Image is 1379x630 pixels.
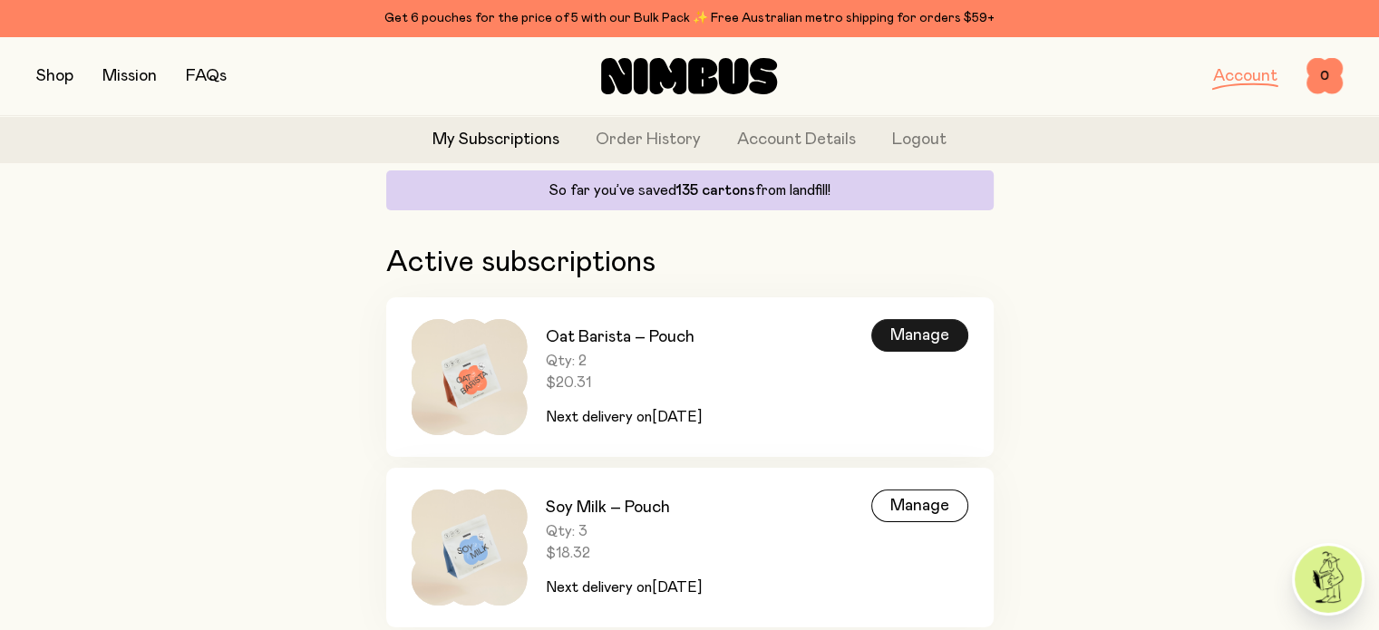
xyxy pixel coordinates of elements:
[546,326,702,348] h3: Oat Barista – Pouch
[892,128,947,152] button: Logout
[546,373,702,392] span: $20.31
[676,183,755,198] span: 135 cartons
[1306,58,1343,94] button: 0
[546,577,702,598] p: Next delivery on
[36,7,1343,29] div: Get 6 pouches for the price of 5 with our Bulk Pack ✨ Free Australian metro shipping for orders $59+
[432,128,559,152] a: My Subscriptions
[546,352,702,370] span: Qty: 2
[737,128,856,152] a: Account Details
[386,468,994,627] a: Soy Milk – PouchQty: 3$18.32Next delivery on[DATE]Manage
[596,128,701,152] a: Order History
[1213,68,1277,84] a: Account
[652,410,702,424] span: [DATE]
[386,297,994,457] a: Oat Barista – PouchQty: 2$20.31Next delivery on[DATE]Manage
[871,319,968,352] div: Manage
[652,580,702,595] span: [DATE]
[386,247,994,279] h2: Active subscriptions
[1295,546,1362,613] img: agent
[546,406,702,428] p: Next delivery on
[186,68,227,84] a: FAQs
[546,522,702,540] span: Qty: 3
[397,181,983,199] p: So far you’ve saved from landfill!
[546,544,702,562] span: $18.32
[871,489,968,522] div: Manage
[546,497,702,519] h3: Soy Milk – Pouch
[102,68,157,84] a: Mission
